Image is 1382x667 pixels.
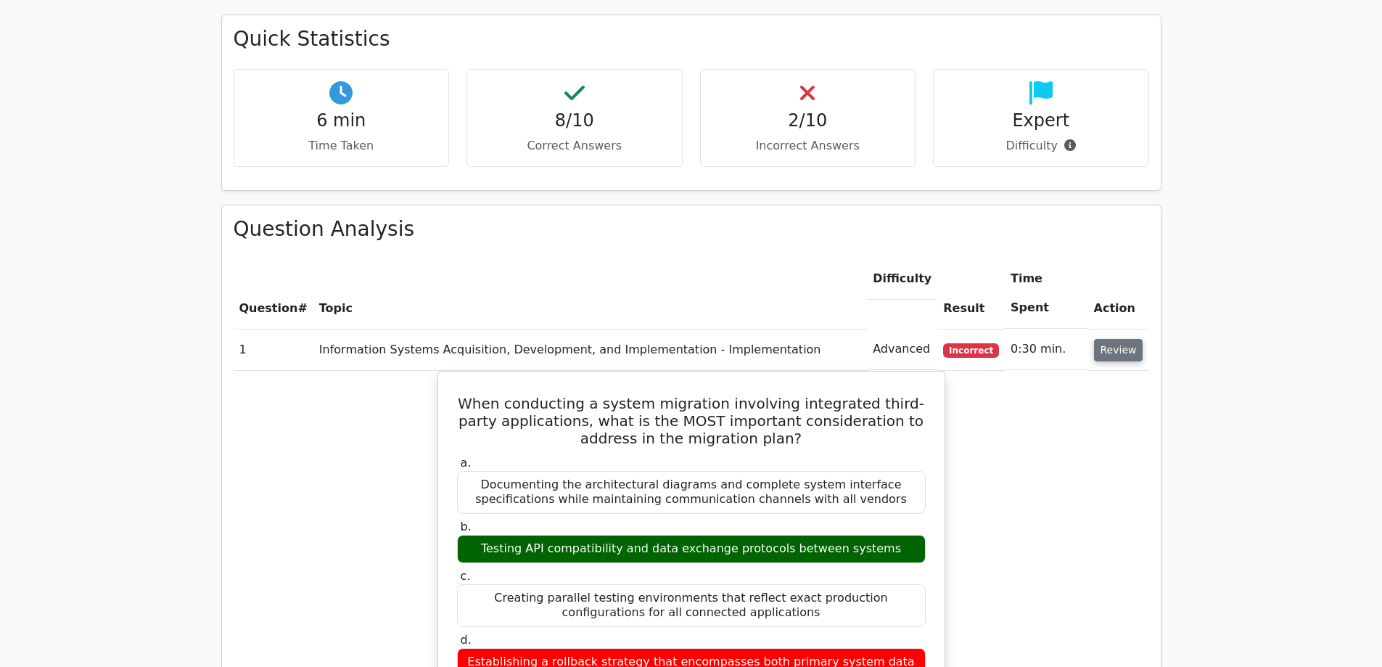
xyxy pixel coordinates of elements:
[461,456,472,470] span: a.
[457,584,926,628] div: Creating parallel testing environments that reflect exact production configurations for all conne...
[1094,339,1143,361] button: Review
[479,137,670,155] p: Correct Answers
[239,301,298,315] span: Question
[246,137,437,155] p: Time Taken
[945,110,1137,131] h4: Expert
[937,258,1005,329] th: Result
[313,258,867,329] th: Topic
[461,569,471,583] span: c.
[1005,329,1087,370] td: 0:30 min.
[867,329,937,370] td: Advanced
[712,137,904,155] p: Incorrect Answers
[234,329,313,370] td: 1
[945,137,1137,155] p: Difficulty
[479,110,670,131] h4: 8/10
[461,633,472,647] span: d.
[457,535,926,563] div: Testing API compatibility and data exchange protocols between systems
[234,217,1149,242] h3: Question Analysis
[456,395,927,447] h5: When conducting a system migration involving integrated third-party applications, what is the MOS...
[1088,258,1149,329] th: Action
[234,258,313,329] th: #
[1005,258,1087,329] th: Time Spent
[313,329,867,370] td: Information Systems Acquisition, Development, and Implementation - Implementation
[246,110,437,131] h4: 6 min
[867,258,937,300] th: Difficulty
[234,27,1149,52] h3: Quick Statistics
[712,110,904,131] h4: 2/10
[461,520,472,533] span: b.
[943,343,999,358] span: Incorrect
[457,471,926,515] div: Documenting the architectural diagrams and complete system interface specifications while maintai...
